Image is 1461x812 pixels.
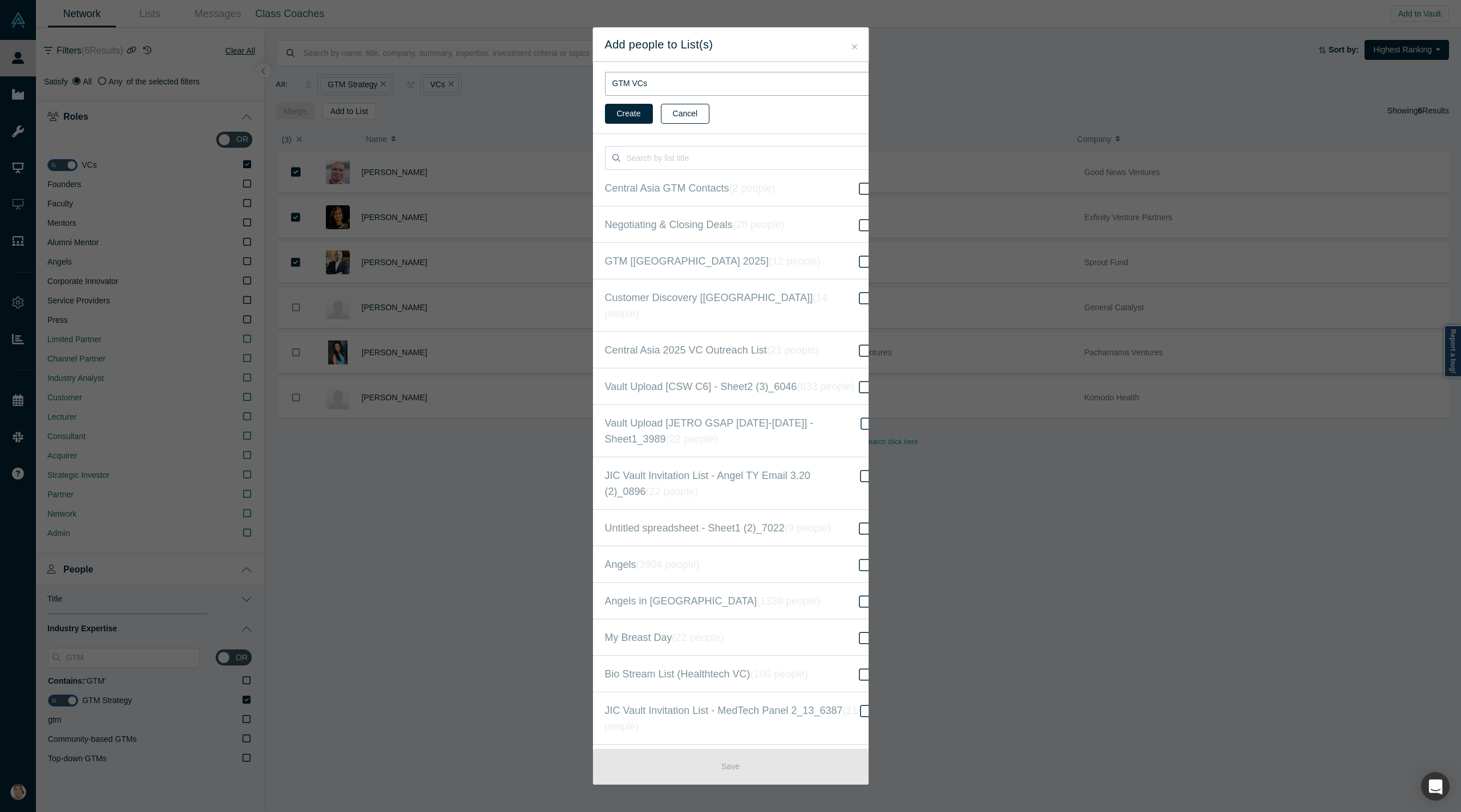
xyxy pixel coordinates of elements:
[627,146,874,170] input: Search by list title
[672,632,724,643] i: ( 22 people )
[605,104,653,124] button: Create
[605,253,821,269] span: GTM [[GEOGRAPHIC_DATA] 2025]
[757,595,820,607] i: ( 1338 people )
[605,342,819,358] span: Central Asia 2025 VC Outreach List
[666,433,718,445] i: ( 29 people )
[605,217,785,233] span: Negotiating & Closing Deals
[797,381,854,392] i: ( 833 people )
[733,219,785,230] i: ( 28 people )
[605,520,831,536] span: Untitled spreadsheet - Sheet1 (2)_7022
[605,415,860,447] span: Vault Upload [JETRO GSAP [DATE]-[DATE]] - Sheet1_3989
[605,593,821,609] span: Angels in [GEOGRAPHIC_DATA]
[729,182,776,194] i: ( 2 people )
[605,705,858,732] i: ( 21 people )
[605,703,858,734] span: JIC Vault Invitation List - MedTech Panel 2_13_6387
[636,559,700,570] i: ( 3804 people )
[849,40,861,54] button: Close
[661,104,710,124] button: Cancel
[605,557,700,573] span: Angels
[605,292,828,319] i: ( 14 people )
[767,344,819,356] i: ( 21 people )
[605,72,874,96] input: List Name ex. Industry Advisors
[750,668,808,680] i: ( 106 people )
[769,255,821,267] i: ( 12 people )
[646,486,698,497] i: ( 22 people )
[605,666,808,682] span: Bio Stream List (Healthtech VC)
[605,468,859,500] span: JIC Vault Invitation List - Angel TY Email 3.20 (2)_0896
[785,522,831,534] i: ( 9 people )
[593,749,869,785] button: Save
[605,290,857,322] span: Customer Discovery [[GEOGRAPHIC_DATA]]
[605,38,857,51] h2: Add people to List(s)
[605,180,776,196] span: Central Asia GTM Contacts
[605,630,724,645] span: My Breast Day
[605,379,855,395] span: Vault Upload [CSW C6] - Sheet2 (3)_6046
